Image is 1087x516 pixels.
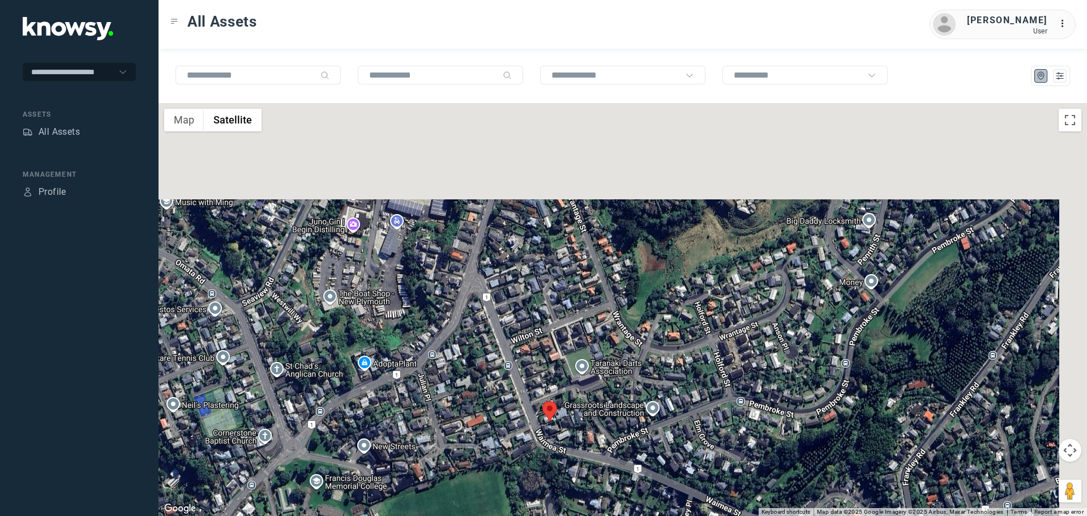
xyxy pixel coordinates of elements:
div: All Assets [38,125,80,139]
div: : [1059,17,1072,32]
button: Keyboard shortcuts [761,508,810,516]
div: Profile [23,187,33,197]
a: Report a map error [1034,509,1084,515]
div: Assets [23,127,33,137]
a: Terms (opens in new tab) [1011,509,1028,515]
div: User [967,27,1047,35]
span: All Assets [187,11,257,32]
img: Application Logo [23,17,113,40]
div: [PERSON_NAME] [967,14,1047,27]
span: Map data ©2025 Google Imagery ©2025 Airbus, Maxar Technologies [817,509,1004,515]
a: Open this area in Google Maps (opens a new window) [161,501,199,516]
div: Toggle Menu [170,18,178,25]
div: Search [320,71,329,80]
tspan: ... [1059,19,1071,28]
button: Toggle fullscreen view [1059,109,1081,131]
div: Search [503,71,512,80]
img: avatar.png [933,13,956,36]
button: Drag Pegman onto the map to open Street View [1059,480,1081,502]
a: AssetsAll Assets [23,125,80,139]
button: Show satellite imagery [204,109,262,131]
div: Map [1036,71,1046,81]
a: ProfileProfile [23,185,66,199]
img: Google [161,501,199,516]
div: Profile [38,185,66,199]
div: List [1055,71,1065,81]
div: Assets [23,109,136,120]
div: Management [23,169,136,180]
button: Show street map [164,109,204,131]
div: : [1059,17,1072,31]
button: Map camera controls [1059,439,1081,462]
